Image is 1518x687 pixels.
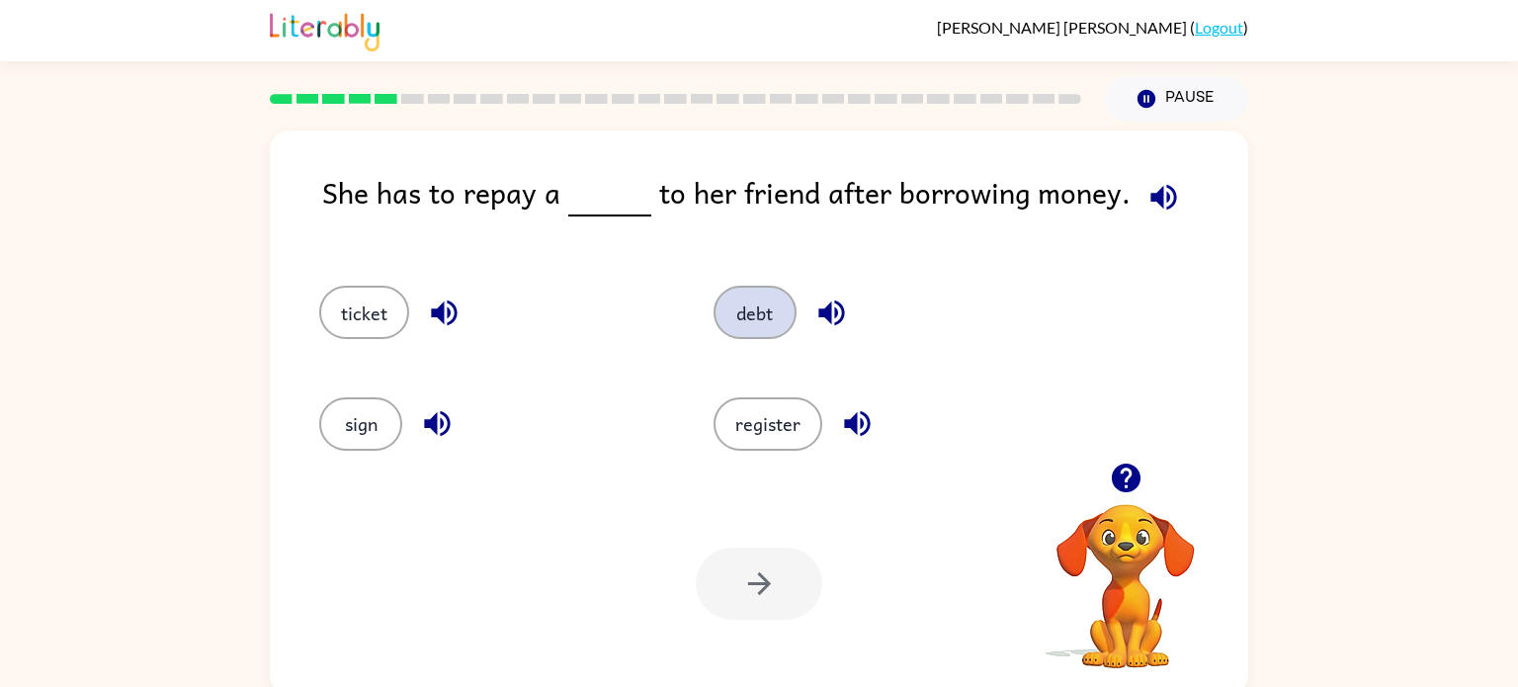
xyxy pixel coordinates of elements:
[937,18,1190,37] span: [PERSON_NAME] [PERSON_NAME]
[319,397,402,451] button: sign
[319,286,409,339] button: ticket
[270,8,379,51] img: Literably
[714,397,822,451] button: register
[1195,18,1243,37] a: Logout
[1105,76,1248,122] button: Pause
[1027,473,1224,671] video: Your browser must support playing .mp4 files to use Literably. Please try using another browser.
[322,170,1248,246] div: She has to repay a to her friend after borrowing money.
[714,286,797,339] button: debt
[937,18,1248,37] div: ( )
